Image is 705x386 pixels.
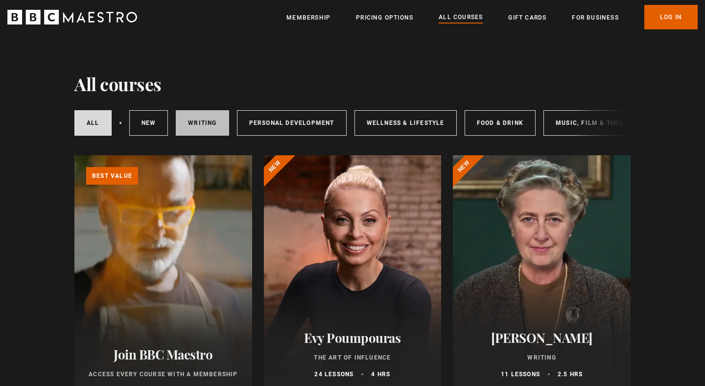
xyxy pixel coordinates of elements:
h2: [PERSON_NAME] [465,330,619,345]
p: Writing [465,353,619,362]
a: Pricing Options [356,13,413,23]
h2: Evy Poumpouras [276,330,430,345]
a: New [129,110,168,136]
h1: All courses [74,73,162,94]
a: Gift Cards [508,13,546,23]
p: 24 lessons [314,370,353,379]
a: Food & Drink [465,110,536,136]
a: All [74,110,112,136]
p: 4 hrs [371,370,390,379]
a: Wellness & Lifestyle [354,110,457,136]
p: The Art of Influence [276,353,430,362]
a: Writing [176,110,229,136]
a: Membership [286,13,330,23]
svg: BBC Maestro [7,10,137,24]
nav: Primary [286,5,698,29]
a: All Courses [439,12,483,23]
a: Personal Development [237,110,347,136]
p: 11 lessons [501,370,540,379]
a: For business [572,13,618,23]
a: Log In [644,5,698,29]
p: Best value [86,167,138,185]
a: Music, Film & Theatre [543,110,648,136]
p: 2.5 hrs [558,370,583,379]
